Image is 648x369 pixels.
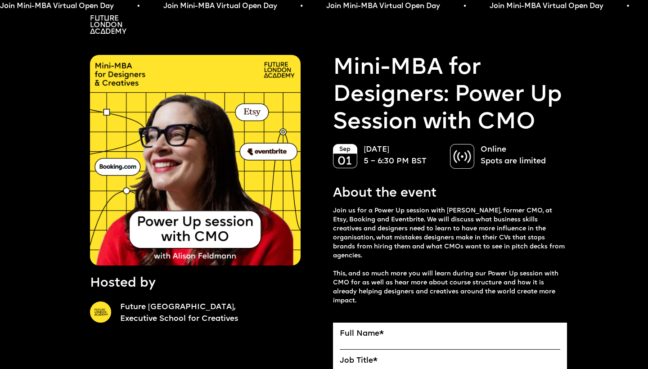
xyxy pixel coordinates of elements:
[90,274,156,292] p: Hosted by
[333,55,567,136] a: Mini-MBA for Designers: Power Up Session with CMO
[120,301,324,325] a: Future [GEOGRAPHIC_DATA],Executive School for Creatives
[333,207,567,306] p: Join us for a Power Up session with [PERSON_NAME], former CMO, at Etsy, Booking and Eventbrite. W...
[90,15,126,34] img: A logo saying in 3 lines: Future London Academy
[626,2,629,11] span: •
[90,301,111,323] img: A yellow circle with Future London Academy logo
[333,184,436,202] p: About the event
[463,2,465,11] span: •
[364,144,441,167] p: [DATE] 5 – 6:30 PM BST
[340,329,560,339] label: Full Name
[136,2,139,11] span: •
[340,356,560,366] label: Job Title
[300,2,302,11] span: •
[481,144,558,167] p: Online Spots are limited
